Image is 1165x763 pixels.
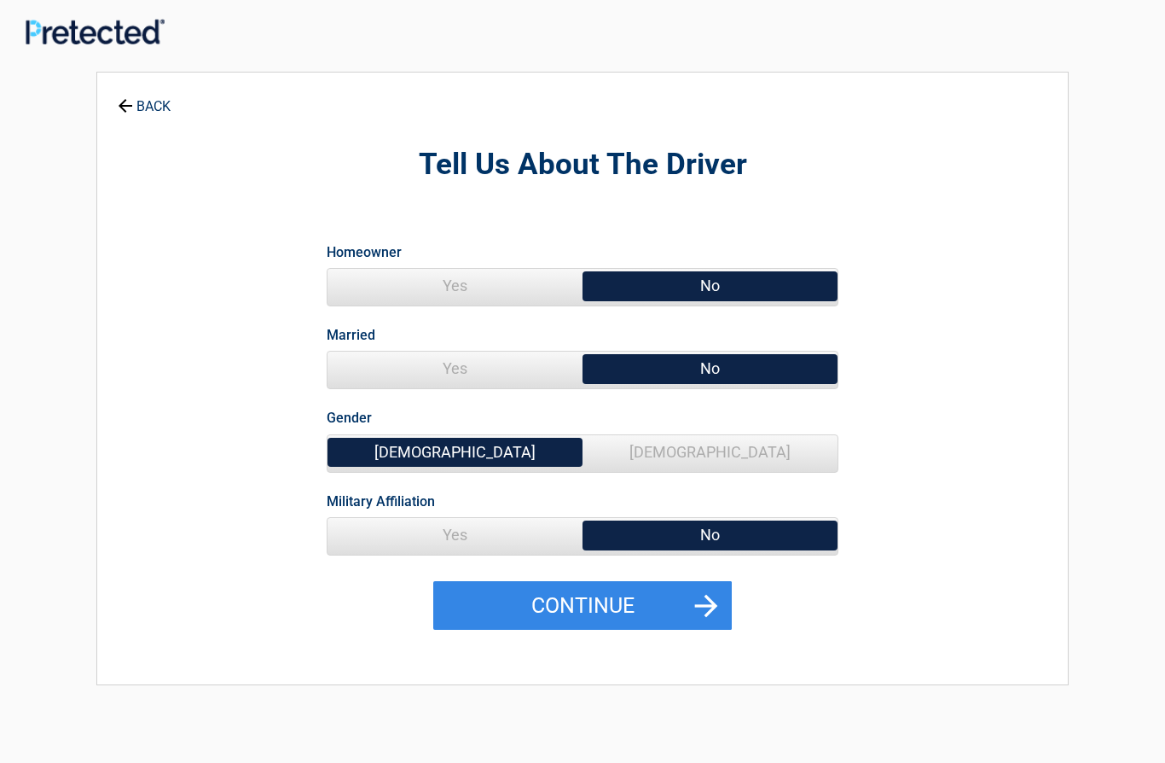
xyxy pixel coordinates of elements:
h2: Tell Us About The Driver [191,145,974,185]
label: Military Affiliation [327,490,435,513]
span: Yes [327,352,582,386]
label: Gender [327,406,372,429]
img: Main Logo [26,19,165,44]
button: Continue [433,581,732,631]
span: Yes [327,518,582,552]
span: No [582,352,838,386]
span: [DEMOGRAPHIC_DATA] [582,435,838,469]
span: [DEMOGRAPHIC_DATA] [327,435,582,469]
label: Married [327,323,375,347]
a: BACK [114,84,174,114]
span: No [582,518,838,552]
span: No [582,269,838,303]
span: Yes [327,269,582,303]
label: Homeowner [327,241,402,264]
